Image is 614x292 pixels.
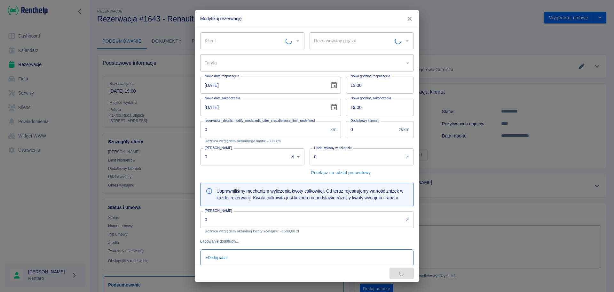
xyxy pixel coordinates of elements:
input: hh:mm [346,77,409,94]
label: Dodatkowy kilometr [350,118,380,123]
p: zł [406,154,409,160]
label: reservation_details.modify_modal.edit_offer_step.distance_limit_undefined [205,118,315,123]
button: Choose date, selected date is 26 wrz 2025 [327,101,340,114]
label: Nowa godzina zakończenia [350,96,391,101]
div: zł [287,148,304,165]
input: Koszt całkowity rezerwacji [200,211,404,228]
label: Nowa data zakończenia [205,96,240,101]
label: [PERSON_NAME] [205,208,232,213]
p: zł [406,216,409,223]
p: Usprawniliśmy mechanizm wyliczenia kwoty całkowitej. Od teraz rejestrujemy wartość zniżek w każde... [216,188,408,201]
label: Nowa data rozpoczęcia [205,74,239,79]
h2: Modyfikuj rezerwację [195,10,419,27]
p: + Dodaj rabat [206,255,228,261]
label: Nowa godzina rozpoczęcia [350,74,390,79]
label: Udział własny w szkodzie [314,146,352,150]
button: Choose date, selected date is 16 wrz 2025 [327,79,340,92]
p: Różnica względem aktualnej kwoty wynajmu: -1590,00 zł [205,229,409,233]
input: DD-MM-YYYY [200,99,325,116]
label: [PERSON_NAME] [205,146,232,150]
input: DD-MM-YYYY [200,77,325,94]
p: zł/km [399,126,409,133]
p: Ładowanie dodatków... [200,238,414,244]
p: Różnica względem aktualnego limitu: -300 km [205,139,336,143]
p: km [330,126,336,133]
input: hh:mm [346,99,409,116]
button: Przełącz na udział procentowy [310,168,372,178]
